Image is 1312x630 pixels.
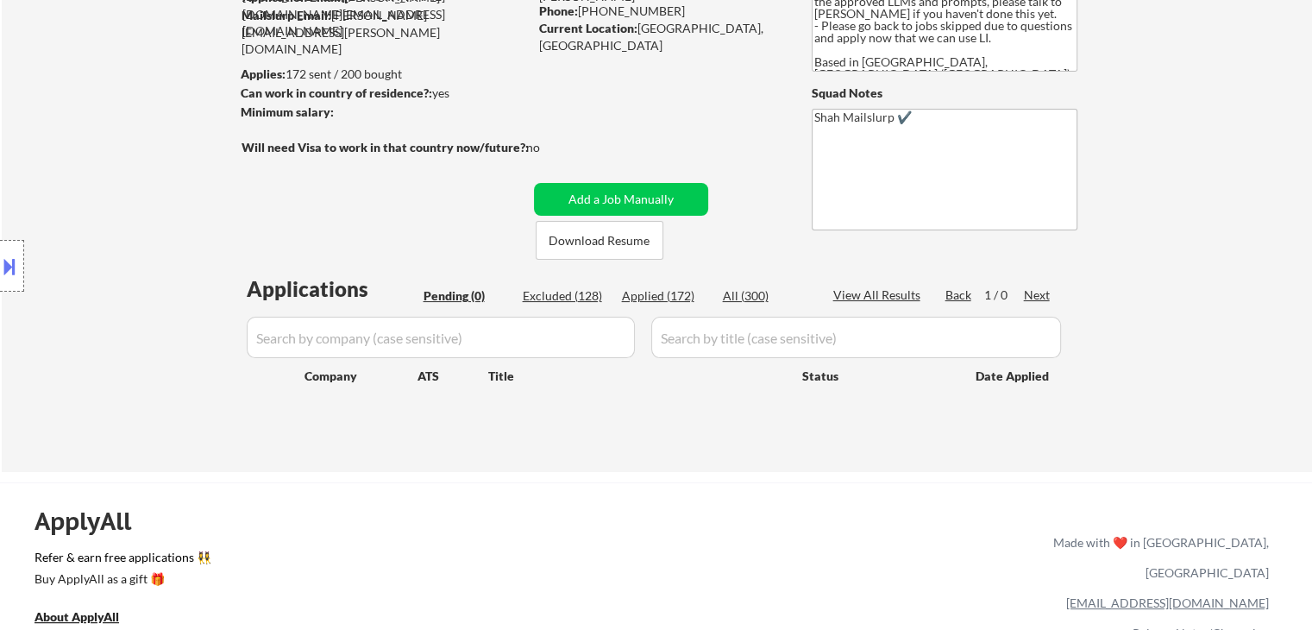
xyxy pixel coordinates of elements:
[242,8,331,22] strong: Mailslurp Email:
[242,7,528,58] div: [PERSON_NAME][EMAIL_ADDRESS][PERSON_NAME][DOMAIN_NAME]
[1066,595,1269,610] a: [EMAIL_ADDRESS][DOMAIN_NAME]
[523,287,609,305] div: Excluded (128)
[539,20,783,54] div: [GEOGRAPHIC_DATA], [GEOGRAPHIC_DATA]
[539,21,637,35] strong: Current Location:
[35,609,119,624] u: About ApplyAll
[539,3,783,20] div: [PHONE_NUMBER]
[241,66,286,81] strong: Applies:
[976,368,1051,385] div: Date Applied
[417,368,488,385] div: ATS
[35,608,143,629] a: About ApplyAll
[241,85,523,102] div: yes
[35,573,207,585] div: Buy ApplyAll as a gift 🎁
[247,279,417,299] div: Applications
[1046,527,1269,588] div: Made with ❤️ in [GEOGRAPHIC_DATA], [GEOGRAPHIC_DATA]
[945,287,973,304] div: Back
[35,507,151,536] div: ApplyAll
[304,368,417,385] div: Company
[242,140,529,154] strong: Will need Visa to work in that country now/future?:
[539,3,578,18] strong: Phone:
[35,551,693,570] a: Refer & earn free applications 👯‍♀️
[247,317,635,358] input: Search by company (case sensitive)
[488,368,786,385] div: Title
[984,287,1024,304] div: 1 / 0
[802,360,951,391] div: Status
[536,221,663,260] button: Download Resume
[812,85,1077,102] div: Squad Notes
[651,317,1061,358] input: Search by title (case sensitive)
[424,287,510,305] div: Pending (0)
[526,139,575,156] div: no
[1024,287,1051,304] div: Next
[241,85,432,100] strong: Can work in country of residence?:
[241,104,334,119] strong: Minimum salary:
[833,287,926,304] div: View All Results
[35,570,207,591] a: Buy ApplyAll as a gift 🎁
[622,287,708,305] div: Applied (172)
[723,287,809,305] div: All (300)
[534,183,708,216] button: Add a Job Manually
[241,66,528,83] div: 172 sent / 200 bought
